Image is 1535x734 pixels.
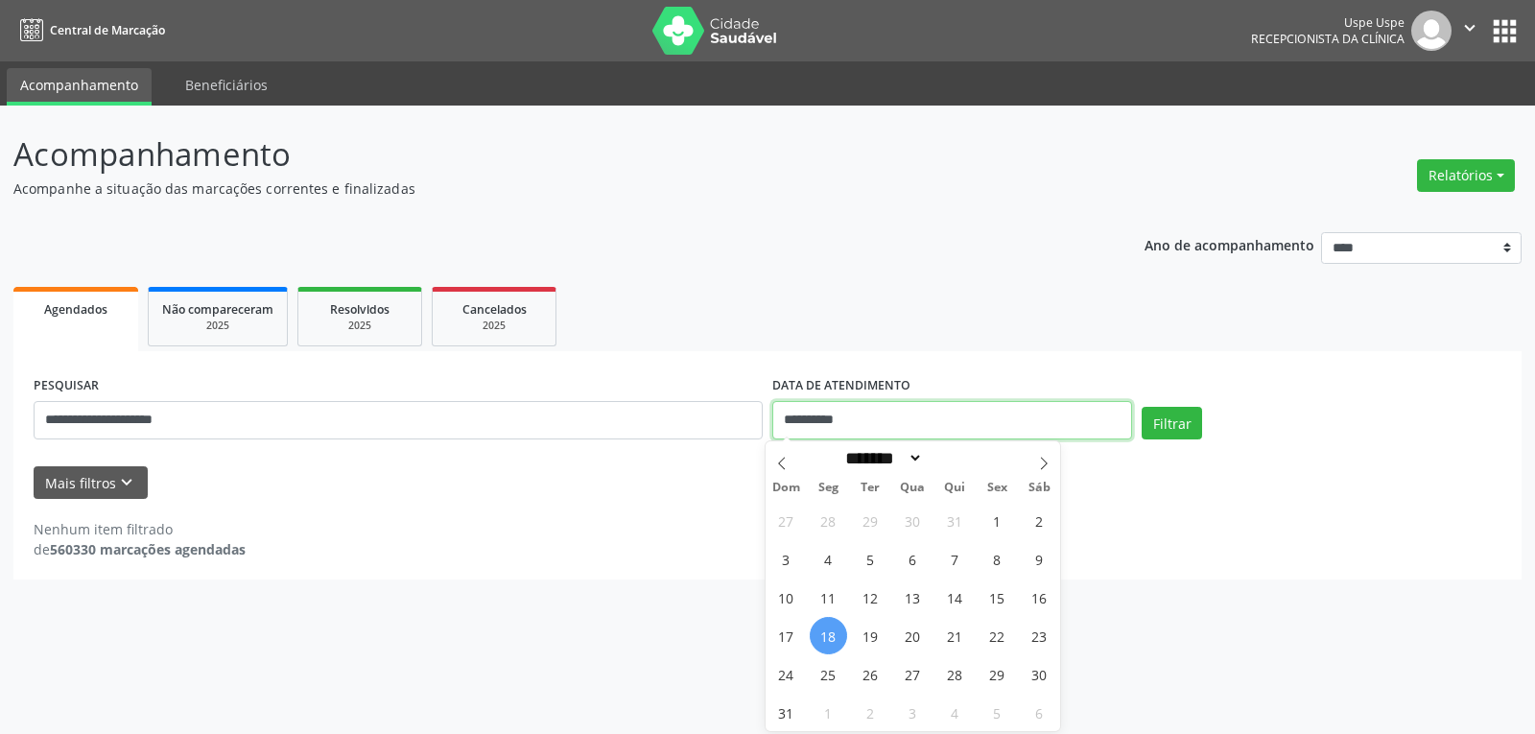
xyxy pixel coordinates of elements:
[852,540,889,578] span: Agosto 5, 2025
[34,466,148,500] button: Mais filtroskeyboard_arrow_down
[1021,617,1058,654] span: Agosto 23, 2025
[1452,11,1488,51] button: 
[976,482,1018,494] span: Sex
[810,655,847,693] span: Agosto 25, 2025
[767,617,805,654] span: Agosto 17, 2025
[1021,579,1058,616] span: Agosto 16, 2025
[1251,31,1405,47] span: Recepcionista da clínica
[979,579,1016,616] span: Agosto 15, 2025
[810,540,847,578] span: Agosto 4, 2025
[13,14,165,46] a: Central de Marcação
[767,579,805,616] span: Agosto 10, 2025
[810,579,847,616] span: Agosto 11, 2025
[13,130,1069,178] p: Acompanhamento
[172,68,281,102] a: Beneficiários
[979,540,1016,578] span: Agosto 8, 2025
[936,502,974,539] span: Julho 31, 2025
[979,617,1016,654] span: Agosto 22, 2025
[894,655,932,693] span: Agosto 27, 2025
[894,694,932,731] span: Setembro 3, 2025
[1411,11,1452,51] img: img
[50,540,246,558] strong: 560330 marcações agendadas
[312,319,408,333] div: 2025
[162,319,273,333] div: 2025
[894,617,932,654] span: Agosto 20, 2025
[116,472,137,493] i: keyboard_arrow_down
[936,655,974,693] span: Agosto 28, 2025
[1021,655,1058,693] span: Agosto 30, 2025
[1021,540,1058,578] span: Agosto 9, 2025
[44,301,107,318] span: Agendados
[13,178,1069,199] p: Acompanhe a situação das marcações correntes e finalizadas
[936,694,974,731] span: Setembro 4, 2025
[810,617,847,654] span: Agosto 18, 2025
[50,22,165,38] span: Central de Marcação
[1021,502,1058,539] span: Agosto 2, 2025
[162,301,273,318] span: Não compareceram
[330,301,390,318] span: Resolvidos
[810,694,847,731] span: Setembro 1, 2025
[807,482,849,494] span: Seg
[923,448,986,468] input: Year
[894,502,932,539] span: Julho 30, 2025
[1251,14,1405,31] div: Uspe Uspe
[852,694,889,731] span: Setembro 2, 2025
[894,540,932,578] span: Agosto 6, 2025
[766,482,808,494] span: Dom
[849,482,891,494] span: Ter
[34,371,99,401] label: PESQUISAR
[767,540,805,578] span: Agosto 3, 2025
[1021,694,1058,731] span: Setembro 6, 2025
[7,68,152,106] a: Acompanhamento
[1488,14,1522,48] button: apps
[852,579,889,616] span: Agosto 12, 2025
[1018,482,1060,494] span: Sáb
[810,502,847,539] span: Julho 28, 2025
[1142,407,1202,439] button: Filtrar
[767,502,805,539] span: Julho 27, 2025
[852,655,889,693] span: Agosto 26, 2025
[852,502,889,539] span: Julho 29, 2025
[1459,17,1480,38] i: 
[839,448,924,468] select: Month
[34,519,246,539] div: Nenhum item filtrado
[446,319,542,333] div: 2025
[979,502,1016,539] span: Agosto 1, 2025
[979,694,1016,731] span: Setembro 5, 2025
[1417,159,1515,192] button: Relatórios
[936,617,974,654] span: Agosto 21, 2025
[979,655,1016,693] span: Agosto 29, 2025
[767,655,805,693] span: Agosto 24, 2025
[936,579,974,616] span: Agosto 14, 2025
[772,371,910,401] label: DATA DE ATENDIMENTO
[767,694,805,731] span: Agosto 31, 2025
[34,539,246,559] div: de
[894,579,932,616] span: Agosto 13, 2025
[933,482,976,494] span: Qui
[852,617,889,654] span: Agosto 19, 2025
[462,301,527,318] span: Cancelados
[891,482,933,494] span: Qua
[936,540,974,578] span: Agosto 7, 2025
[1145,232,1314,256] p: Ano de acompanhamento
